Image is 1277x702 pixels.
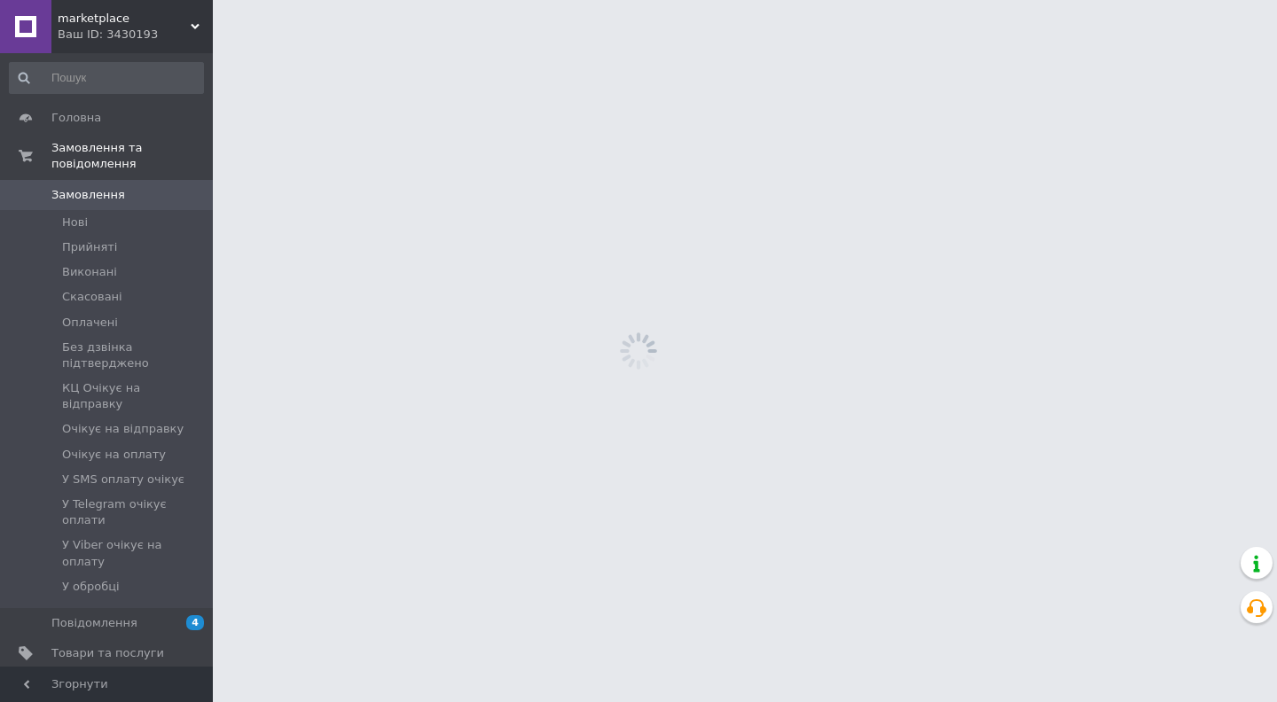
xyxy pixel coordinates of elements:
[62,264,117,280] span: Виконані
[62,579,120,595] span: У обробці
[58,27,213,43] div: Ваш ID: 3430193
[62,496,202,528] span: У Telegram очікує оплати
[62,447,166,463] span: Очікує на оплату
[62,214,88,230] span: Нові
[62,239,117,255] span: Прийняті
[62,472,184,487] span: У SMS оплату очікує
[58,11,191,27] span: marketplace
[62,339,202,371] span: Без дзвінка підтверджено
[51,140,213,172] span: Замовлення та повідомлення
[62,537,202,569] span: У Viber очікує на оплату
[62,421,184,437] span: Очікує на відправку
[62,315,118,331] span: Оплачені
[62,380,202,412] span: КЦ Очікує на відправку
[51,645,164,661] span: Товари та послуги
[51,187,125,203] span: Замовлення
[51,615,137,631] span: Повідомлення
[51,110,101,126] span: Головна
[62,289,122,305] span: Скасовані
[9,62,204,94] input: Пошук
[186,615,204,630] span: 4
